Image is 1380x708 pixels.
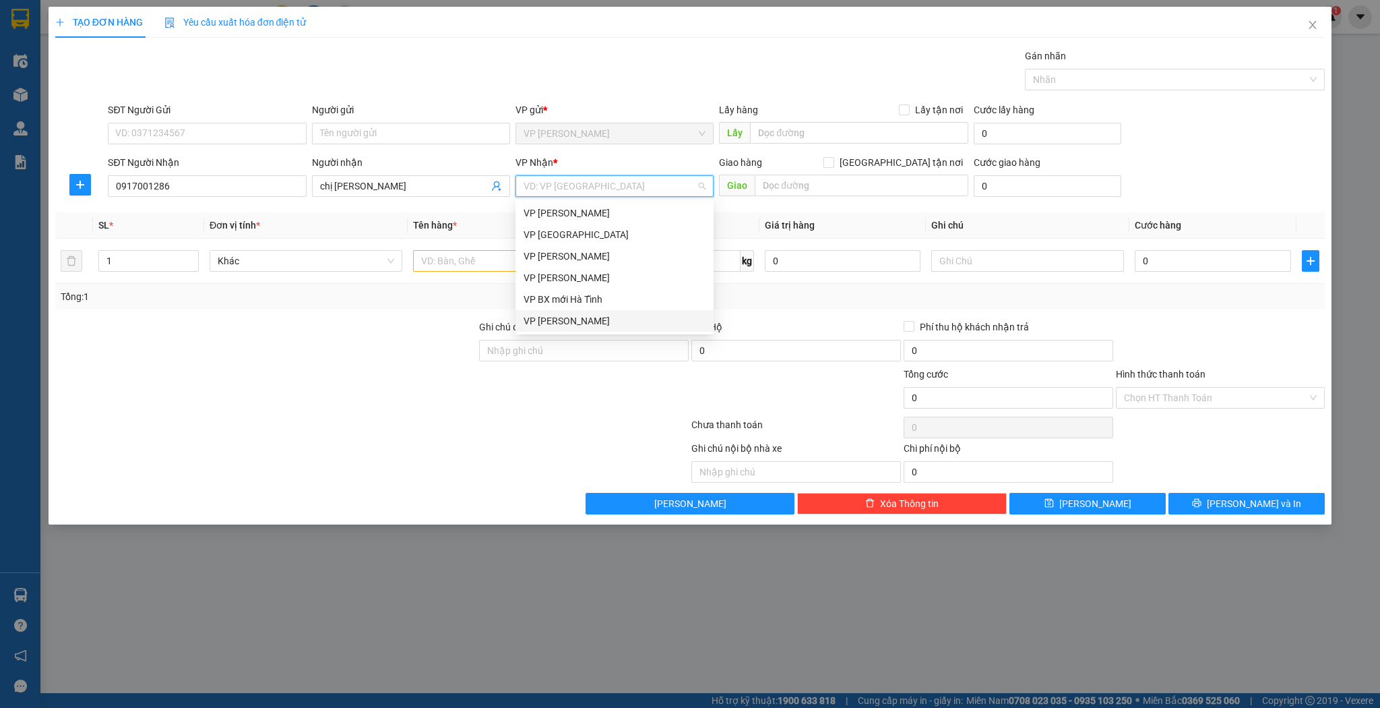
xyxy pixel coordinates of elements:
[719,105,758,115] span: Lấy hàng
[55,18,65,27] span: plus
[974,105,1034,115] label: Cước lấy hàng
[413,250,606,272] input: VD: Bàn, Ghế
[1303,256,1319,266] span: plus
[974,123,1121,144] input: Cước lấy hàng
[690,417,902,441] div: Chưa thanh toán
[691,461,901,483] input: Nhập ghi chú
[479,322,553,332] label: Ghi chú đơn hàng
[904,441,1113,461] div: Chi phí nội bộ
[755,175,968,196] input: Dọc đường
[1192,498,1201,509] span: printer
[108,102,306,117] div: SĐT Người Gửi
[312,102,510,117] div: Người gửi
[1207,496,1301,511] span: [PERSON_NAME] và In
[98,220,109,231] span: SL
[691,322,722,332] span: Thu Hộ
[524,292,705,307] div: VP BX mới Hà Tĩnh
[61,250,82,272] button: delete
[1059,496,1131,511] span: [PERSON_NAME]
[974,157,1040,168] label: Cước giao hàng
[1294,7,1331,45] button: Close
[413,220,457,231] span: Tên hàng
[491,181,502,191] span: user-add
[515,245,714,267] div: VP Hương Khê
[515,224,714,245] div: VP Đồng Lộc
[515,289,714,310] div: VP BX mới Hà Tĩnh
[515,202,714,224] div: VP Ngọc Hồi
[524,227,705,242] div: VP [GEOGRAPHIC_DATA]
[931,250,1124,272] input: Ghi Chú
[880,496,939,511] span: Xóa Thông tin
[797,493,1007,514] button: deleteXóa Thông tin
[691,441,901,461] div: Ghi chú nội bộ nhà xe
[586,493,795,514] button: [PERSON_NAME]
[515,102,714,117] div: VP gửi
[765,250,920,272] input: 0
[914,320,1034,334] span: Phí thu hộ khách nhận trả
[108,155,306,170] div: SĐT Người Nhận
[515,157,553,168] span: VP Nhận
[1116,369,1205,380] label: Hình thức thanh toán
[312,155,510,170] div: Người nhận
[654,496,726,511] span: [PERSON_NAME]
[926,212,1129,239] th: Ghi chú
[524,123,705,144] span: VP Ngọc Hồi
[524,206,705,220] div: VP [PERSON_NAME]
[834,155,968,170] span: [GEOGRAPHIC_DATA] tận nơi
[210,220,260,231] span: Đơn vị tính
[515,310,714,332] div: VP Hà Huy Tập
[164,18,175,28] img: icon
[865,498,875,509] span: delete
[904,369,948,380] span: Tổng cước
[218,251,394,271] span: Khác
[1307,20,1318,30] span: close
[164,17,307,28] span: Yêu cầu xuất hóa đơn điện tử
[1044,498,1054,509] span: save
[719,175,755,196] span: Giao
[974,175,1121,197] input: Cước giao hàng
[479,340,689,361] input: Ghi chú đơn hàng
[910,102,968,117] span: Lấy tận nơi
[750,122,968,144] input: Dọc đường
[70,179,90,190] span: plus
[515,267,714,289] div: VP Trần Quốc Hoàn
[1168,493,1325,514] button: printer[PERSON_NAME] và In
[719,157,762,168] span: Giao hàng
[719,122,750,144] span: Lấy
[61,289,533,304] div: Tổng: 1
[1302,250,1320,272] button: plus
[524,270,705,285] div: VP [PERSON_NAME]
[524,249,705,264] div: VP [PERSON_NAME]
[1135,220,1181,231] span: Cước hàng
[1009,493,1166,514] button: save[PERSON_NAME]
[69,174,91,196] button: plus
[55,17,143,28] span: TẠO ĐƠN HÀNG
[741,250,754,272] span: kg
[1025,51,1066,61] label: Gán nhãn
[524,314,705,328] div: VP [PERSON_NAME]
[765,220,815,231] span: Giá trị hàng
